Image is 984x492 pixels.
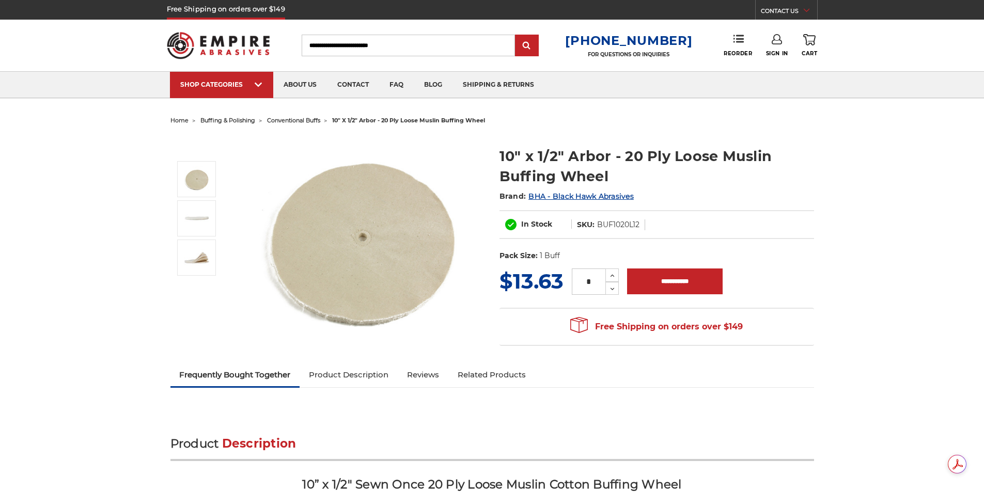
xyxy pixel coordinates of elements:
p: FOR QUESTIONS OR INQUIRIES [565,51,692,58]
img: 10" x 1/2" Arbor - 20 Ply Loose Muslin Buffing Wheel [184,205,210,231]
a: [PHONE_NUMBER] [565,33,692,48]
a: about us [273,72,327,98]
span: Description [222,436,296,451]
span: Brand: [499,192,526,201]
a: shipping & returns [452,72,544,98]
a: buffing & polishing [200,117,255,124]
dd: BUF1020L12 [597,219,639,230]
div: SHOP CATEGORIES [180,81,263,88]
span: $13.63 [499,268,564,294]
a: contact [327,72,379,98]
a: BHA - Black Hawk Abrasives [528,192,634,201]
a: Product Description [300,363,398,386]
a: conventional buffs [267,117,320,124]
a: faq [379,72,414,98]
dt: Pack Size: [499,250,538,261]
a: Reorder [724,34,752,56]
span: In Stock [521,219,552,229]
a: CONTACT US [761,5,817,20]
span: 10" x 1/2" arbor - 20 ply loose muslin buffing wheel [332,117,485,124]
a: Frequently Bought Together [170,363,300,386]
a: Cart [802,34,817,57]
a: Reviews [398,363,448,386]
span: Cart [802,50,817,57]
span: Product [170,436,219,451]
span: Free Shipping on orders over $149 [570,316,743,337]
img: 10" x 1/2" arbor hole cotton loose buffing wheel 20 ply [259,135,465,342]
dt: SKU: [577,219,595,230]
a: blog [414,72,452,98]
input: Submit [517,36,537,56]
a: Related Products [448,363,535,386]
span: Sign In [766,50,788,57]
img: 10" x 1/2" arbor hole cotton loose buffing wheel 20 ply [184,166,210,192]
a: home [170,117,189,124]
h1: 10" x 1/2" Arbor - 20 Ply Loose Muslin Buffing Wheel [499,146,814,186]
dd: 1 Buff [540,250,560,261]
img: Empire Abrasives [167,25,270,66]
span: Reorder [724,50,752,57]
img: 10" x 1/2" Arbor - 20 Ply Loose Muslin Buffing Wheel [184,245,210,271]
